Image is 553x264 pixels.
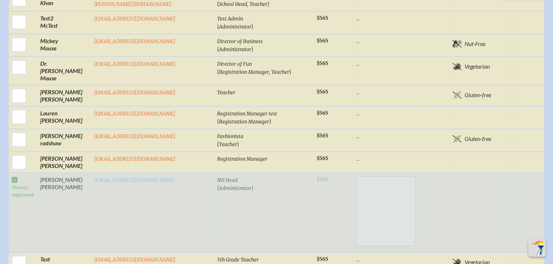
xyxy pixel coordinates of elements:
[219,1,268,7] span: School Head, Teacher
[219,24,251,30] span: Administrator
[356,110,415,117] p: ...
[217,45,219,52] span: (
[356,15,415,22] p: ...
[217,133,243,139] span: Fashionista
[219,46,251,53] span: Administrator
[217,23,219,30] span: (
[37,152,91,173] td: [PERSON_NAME] [PERSON_NAME]
[94,177,176,183] a: [EMAIL_ADDRESS][DOMAIN_NAME]
[317,89,328,95] span: $565
[94,156,176,162] a: [EMAIL_ADDRESS][DOMAIN_NAME]
[217,177,238,183] span: MS Head
[465,40,485,47] span: Nut-Free
[217,184,219,191] span: (
[317,256,328,262] span: $565
[94,111,176,117] a: [EMAIL_ADDRESS][DOMAIN_NAME]
[317,60,328,66] span: $565
[37,173,91,252] td: [PERSON_NAME] [PERSON_NAME]
[356,132,415,139] p: ...
[217,156,268,162] span: Registration Manager
[317,133,328,139] span: $565
[356,60,415,67] p: ...
[465,91,491,99] span: Gluten-free
[217,118,219,125] span: (
[317,155,328,161] span: $565
[219,141,237,148] span: Teacher
[317,15,328,21] span: $565
[356,37,415,45] p: ...
[37,85,91,106] td: [PERSON_NAME] [PERSON_NAME]
[94,89,176,96] a: [EMAIL_ADDRESS][DOMAIN_NAME]
[219,69,289,75] span: Registration Manager, Teacher
[217,68,219,75] span: (
[217,38,263,45] span: Director of Business
[217,111,277,117] span: Registration Manager test
[37,34,91,57] td: Mickey Mouse
[465,63,490,70] span: Vegetarian
[528,239,546,257] button: Scroll Top
[37,129,91,152] td: [PERSON_NAME] radshaw
[94,133,176,139] a: [EMAIL_ADDRESS][DOMAIN_NAME]
[94,61,176,67] a: [EMAIL_ADDRESS][DOMAIN_NAME]
[251,184,253,191] span: )
[94,16,176,22] a: [EMAIL_ADDRESS][DOMAIN_NAME]
[94,257,176,263] a: [EMAIL_ADDRESS][DOMAIN_NAME]
[217,89,235,96] span: Teacher
[237,140,239,147] span: )
[317,110,328,116] span: $565
[465,135,491,142] span: Gluten-free
[37,57,91,85] td: [PERSON_NAME] Mouse
[217,61,252,67] span: Director of Fun
[217,140,219,147] span: (
[251,45,253,52] span: )
[530,241,544,255] img: To the top
[219,119,269,125] span: Registration Manager
[37,106,91,129] td: Lauren [PERSON_NAME]
[356,256,415,263] p: ...
[251,23,253,30] span: )
[356,155,415,162] p: ...
[219,185,251,191] span: Administrator
[356,88,415,96] p: ...
[269,118,271,125] span: )
[217,257,259,263] span: 5th Grade Teacher
[217,16,243,22] span: Test Admin
[40,60,48,67] span: Dr.
[317,38,328,44] span: $565
[94,38,176,45] a: [EMAIL_ADDRESS][DOMAIN_NAME]
[289,68,291,75] span: )
[37,11,91,34] td: Test2 McTest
